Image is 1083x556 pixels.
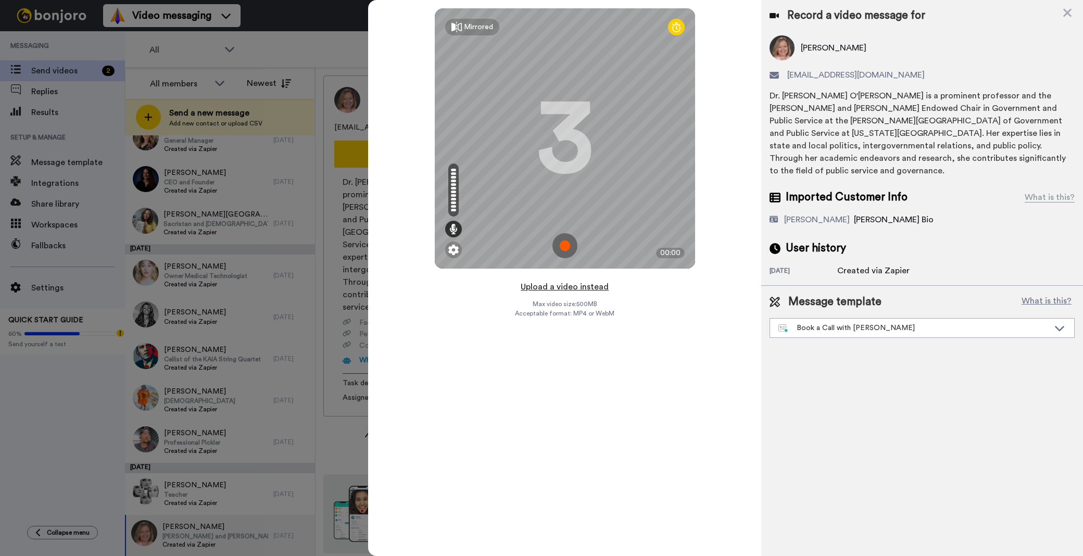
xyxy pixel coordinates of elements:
[45,30,180,40] p: Thanks for being with us for 4 months - it's flown by! How can we make the next 4 months even bet...
[45,40,180,49] p: Message from Grant, sent 5w ago
[787,69,925,81] span: [EMAIL_ADDRESS][DOMAIN_NAME]
[778,324,788,333] img: nextgen-template.svg
[770,267,837,277] div: [DATE]
[536,99,594,178] div: 3
[770,90,1075,177] div: Dr. [PERSON_NAME] O'[PERSON_NAME] is a prominent professor and the [PERSON_NAME] and [PERSON_NAME...
[448,245,459,255] img: ic_gear.svg
[854,216,934,224] span: [PERSON_NAME] Bio
[837,264,910,277] div: Created via Zapier
[786,189,908,205] span: Imported Customer Info
[23,31,40,48] img: Profile image for Grant
[778,323,1049,333] div: Book a Call with [PERSON_NAME]
[518,280,612,294] button: Upload a video instead
[16,22,193,56] div: message notification from Grant, 5w ago. Thanks for being with us for 4 months - it's flown by! H...
[1025,191,1075,204] div: What is this?
[552,233,577,258] img: ic_record_start.svg
[533,300,597,308] span: Max video size: 500 MB
[656,248,685,258] div: 00:00
[784,213,850,226] div: [PERSON_NAME]
[786,241,846,256] span: User history
[788,294,881,310] span: Message template
[515,309,614,318] span: Acceptable format: MP4 or WebM
[1018,294,1075,310] button: What is this?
